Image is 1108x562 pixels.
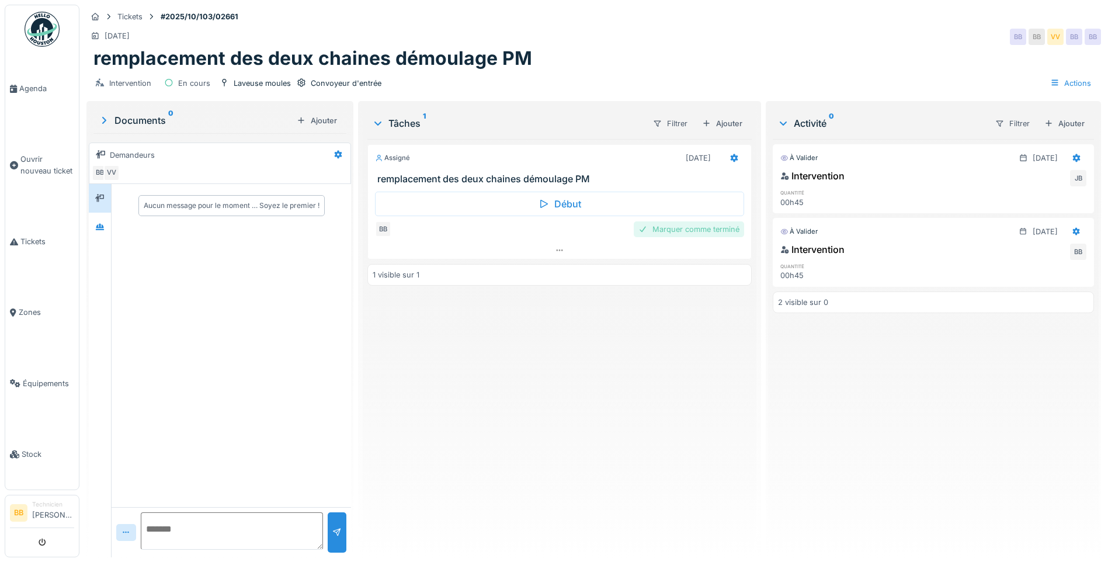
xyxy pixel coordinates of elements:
h3: remplacement des deux chaines démoulage PM [377,174,746,185]
div: Ajouter [697,116,747,131]
div: Filtrer [990,115,1035,132]
sup: 0 [829,116,834,130]
div: JB [1070,170,1086,186]
div: Marquer comme terminé [634,221,744,237]
div: [DATE] [1033,152,1058,164]
img: Badge_color-CXgf-gQk.svg [25,12,60,47]
div: 00h45 [780,270,880,281]
div: Actions [1045,75,1096,92]
a: Équipements [5,348,79,419]
div: BB [92,165,108,181]
span: Tickets [20,236,74,247]
a: Tickets [5,206,79,277]
a: Zones [5,277,79,348]
div: Début [375,192,744,216]
div: VV [1047,29,1064,45]
span: Stock [22,449,74,460]
div: BB [1070,244,1086,260]
span: Agenda [19,83,74,94]
div: 00h45 [780,197,880,208]
sup: 0 [168,113,173,127]
h6: quantité [780,262,880,270]
li: BB [10,504,27,522]
div: Demandeurs [110,150,155,161]
h6: quantité [780,189,880,196]
div: [DATE] [686,152,711,164]
div: BB [1010,29,1026,45]
span: Zones [19,307,74,318]
a: Agenda [5,53,79,124]
div: 1 visible sur 1 [373,269,419,280]
div: Tâches [372,116,643,130]
div: BB [375,221,391,237]
div: Intervention [109,78,151,89]
sup: 1 [423,116,426,130]
div: Intervention [780,242,845,256]
div: À valider [780,227,818,237]
a: BB Technicien[PERSON_NAME] [10,500,74,528]
div: Activité [777,116,985,130]
span: Équipements [23,378,74,389]
div: Intervention [780,169,845,183]
div: À valider [780,153,818,163]
span: Ouvrir nouveau ticket [20,154,74,176]
a: Stock [5,419,79,490]
div: Assigné [375,153,410,163]
div: Tickets [117,11,143,22]
div: Aucun message pour le moment … Soyez le premier ! [144,200,319,211]
div: [DATE] [1033,226,1058,237]
div: BB [1066,29,1082,45]
div: Documents [98,113,292,127]
div: En cours [178,78,210,89]
div: Convoyeur d'entrée [311,78,381,89]
div: BB [1085,29,1101,45]
div: VV [103,165,120,181]
div: 2 visible sur 0 [778,297,828,308]
div: Technicien [32,500,74,509]
a: Ouvrir nouveau ticket [5,124,79,206]
div: Filtrer [648,115,693,132]
div: BB [1029,29,1045,45]
div: Ajouter [1040,116,1089,131]
h1: remplacement des deux chaines démoulage PM [93,47,532,70]
strong: #2025/10/103/02661 [156,11,243,22]
div: [DATE] [105,30,130,41]
li: [PERSON_NAME] [32,500,74,525]
div: Laveuse moules [234,78,291,89]
div: Ajouter [292,113,342,129]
